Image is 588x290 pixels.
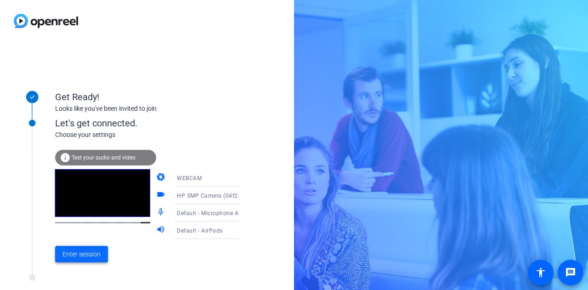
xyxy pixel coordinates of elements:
[55,90,239,104] div: Get Ready!
[177,209,405,216] span: Default - Microphone Array (Intel® Smart Sound Technology for Digital Microphones)
[55,116,258,130] div: Let's get connected.
[156,190,167,201] mat-icon: videocam
[60,152,71,163] mat-icon: info
[55,130,258,140] div: Choose your settings
[535,267,546,278] mat-icon: accessibility
[156,172,167,183] mat-icon: camera
[55,246,108,262] button: Enter session
[177,175,202,182] span: WEBCAM
[156,207,167,218] mat-icon: mic_none
[565,267,576,278] mat-icon: message
[55,104,239,114] div: Looks like you've been invited to join
[177,192,255,199] span: HP 5MP Camera (04f2:b738)
[156,225,167,236] mat-icon: volume_up
[177,227,223,234] span: Default - AirPods
[62,250,101,259] span: Enter session
[72,154,136,161] span: Test your audio and video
